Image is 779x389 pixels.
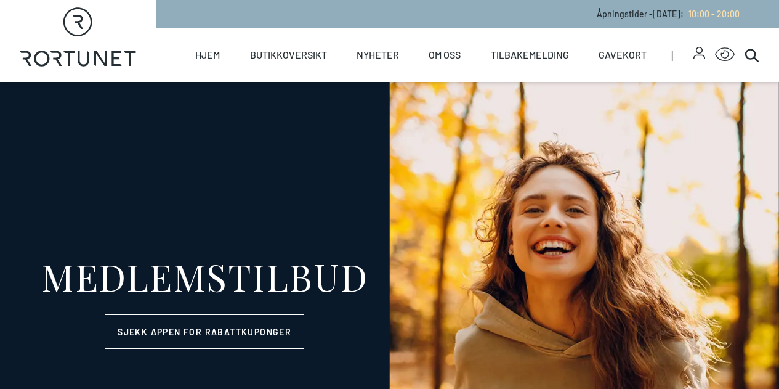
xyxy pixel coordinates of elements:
a: 10:00 - 20:00 [684,9,740,19]
span: | [671,28,693,82]
span: 10:00 - 20:00 [688,9,740,19]
a: Tilbakemelding [491,28,569,82]
a: Om oss [429,28,461,82]
button: Open Accessibility Menu [715,45,735,65]
a: Nyheter [357,28,399,82]
a: Hjem [195,28,220,82]
a: Butikkoversikt [250,28,327,82]
p: Åpningstider - [DATE] : [597,7,740,20]
a: Gavekort [599,28,647,82]
a: Sjekk appen for rabattkuponger [105,314,304,349]
div: MEDLEMSTILBUD [41,258,368,295]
